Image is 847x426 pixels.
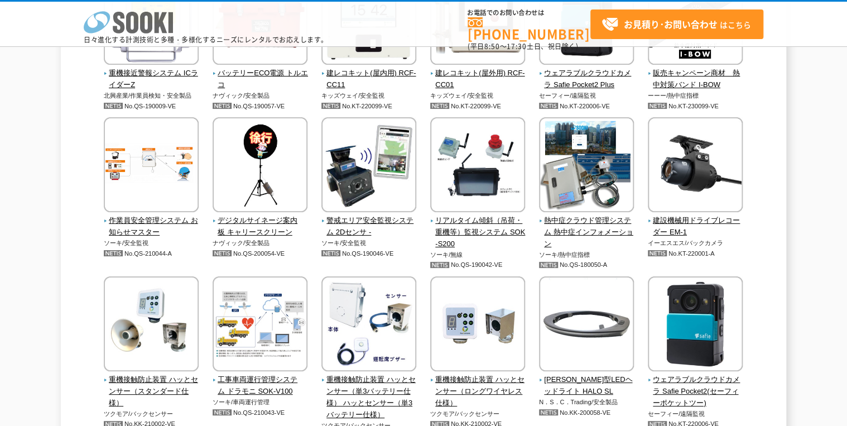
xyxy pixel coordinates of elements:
[213,68,308,91] span: バッテリーECO電源 トルエコ
[430,215,526,250] span: リアルタイム傾斜（吊荷・重機等）監視システム SOK-S200
[213,205,308,238] a: デジタルサイネージ案内板 キャリースクリーン
[104,68,199,91] span: 重機接近警報システム ICライダーZ
[213,276,307,374] img: 工事車両運行管理システム ドラモニ SOK-V100
[539,68,634,91] span: ウェアラブルクラウドカメラ Safie Pocket2 Plus
[321,238,417,248] p: ソーキ/安全監視
[104,58,199,91] a: 重機接近警報システム ICライダーZ
[648,205,743,238] a: 建設機械用ドライブレコーダー EM-1
[539,100,634,112] p: No.KT-220006-VE
[84,36,328,43] p: 日々進化する計測技術と多種・多様化するニーズにレンタルでお応えします。
[213,215,308,238] span: デジタルサイネージ案内板 キャリースクリーン
[507,41,527,51] span: 17:30
[104,238,199,248] p: ソーキ/安全監視
[539,58,634,91] a: ウェアラブルクラウドカメラ Safie Pocket2 Plus
[430,259,526,271] p: No.QS-190042-VE
[624,17,718,31] strong: お見積り･お問い合わせ
[590,9,763,39] a: お見積り･お問い合わせはこちら
[321,276,416,374] img: 重機接触防止装置 ハッとセンサー（単3バッテリー仕様） ハッとセンサー（単3バッテリー仕様）
[321,117,416,215] img: 警戒エリア安全監視システム 2Dセンサ -
[430,205,526,250] a: リアルタイム傾斜（吊荷・重機等）監視システム SOK-S200
[648,409,743,419] p: セーフィー/遠隔監視
[430,58,526,91] a: 建レコキット(屋外用) RCF-CC01
[321,215,417,238] span: 警戒エリア安全監視システム 2Dセンサ -
[648,238,743,248] p: イーエスエス/バックカメラ
[104,205,199,238] a: 作業員安全管理システム お知らせマスター
[539,215,634,250] span: 熱中症クラウド管理システム 熱中症インフォメーション
[321,100,417,112] p: No.KT-220099-VE
[213,58,308,91] a: バッテリーECO電源 トルエコ
[539,117,634,215] img: 熱中症クラウド管理システム 熱中症インフォメーション
[539,374,634,398] span: [PERSON_NAME]型LEDヘッドライト HALO SL
[430,409,526,419] p: ツクモア/バックセンサー
[601,16,751,33] span: はこちら
[648,117,743,215] img: 建設機械用ドライブレコーダー EM-1
[430,276,525,374] img: 重機接触防止装置 ハッとセンサー（ロングワイヤレス仕様）
[539,205,634,250] a: 熱中症クラウド管理システム 熱中症インフォメーション
[468,9,590,16] span: お電話でのお問い合わせは
[648,364,743,409] a: ウェアラブルクラウドカメラ Safie Pocket2(セーフィーポケットツー)
[213,117,307,215] img: デジタルサイネージ案内板 キャリースクリーン
[321,364,417,421] a: 重機接触防止装置 ハッとセンサー（単3バッテリー仕様） ハッとセンサー（単3バッテリー仕様）
[321,91,417,100] p: キッズウェイ/安全監視
[213,100,308,112] p: No.QS-190057-VE
[648,91,743,100] p: ーーー/熱中症指標
[468,41,578,51] span: (平日 ～ 土日、祝日除く)
[213,248,308,260] p: No.QS-200054-VE
[213,364,308,398] a: 工事車両運行管理システム ドラモニ SOK-V100
[648,374,743,409] span: ウェアラブルクラウドカメラ Safie Pocket2(セーフィーポケットツー)
[539,407,634,419] p: No.KK-200058-VE
[104,117,199,215] img: 作業員安全管理システム お知らせマスター
[539,259,634,271] p: No.QS-180050-A
[648,68,743,91] span: 販売キャンペーン商材 熱中対策バンド I-BOW
[430,117,525,215] img: リアルタイム傾斜（吊荷・重機等）監視システム SOK-S200
[648,248,743,260] p: No.KT-220001-A
[213,374,308,398] span: 工事車両運行管理システム ドラモニ SOK-V100
[648,276,743,374] img: ウェアラブルクラウドカメラ Safie Pocket2(セーフィーポケットツー)
[104,276,199,374] img: 重機接触防止装置 ハッとセンサー（スタンダード仕様）
[539,91,634,100] p: セーフィー/遠隔監視
[104,215,199,238] span: 作業員安全管理システム お知らせマスター
[104,364,199,409] a: 重機接触防止装置 ハッとセンサー（スタンダード仕様）
[430,250,526,260] p: ソーキ/無線
[104,91,199,100] p: 北興産業/作業員検知・安全製品
[539,250,634,260] p: ソーキ/熱中症指標
[539,276,634,374] img: 全周型LEDヘッドライト HALO SL
[213,91,308,100] p: ナヴィック/安全製品
[648,58,743,91] a: 販売キャンペーン商材 熱中対策バンド I-BOW
[321,248,417,260] p: No.QS-190046-VE
[430,100,526,112] p: No.KT-220099-VE
[648,215,743,238] span: 建設機械用ドライブレコーダー EM-1
[468,17,590,40] a: [PHONE_NUMBER]
[321,374,417,420] span: 重機接触防止装置 ハッとセンサー（単3バッテリー仕様） ハッとセンサー（単3バッテリー仕様）
[104,374,199,409] span: 重機接触防止装置 ハッとセンサー（スタンダード仕様）
[430,91,526,100] p: キッズウェイ/安全監視
[104,248,199,260] p: No.QS-210044-A
[213,407,308,419] p: No.QS-210043-VE
[321,58,417,91] a: 建レコキット(屋内用) RCF-CC11
[321,68,417,91] span: 建レコキット(屋内用) RCF-CC11
[430,374,526,409] span: 重機接触防止装置 ハッとセンサー（ロングワイヤレス仕様）
[104,100,199,112] p: No.QS-190009-VE
[430,364,526,409] a: 重機接触防止装置 ハッとセンサー（ロングワイヤレス仕様）
[321,205,417,238] a: 警戒エリア安全監視システム 2Dセンサ -
[539,398,634,407] p: N．S．C．Trading/安全製品
[213,238,308,248] p: ナヴィック/安全製品
[648,100,743,112] p: No.KT-230099-VE
[104,409,199,419] p: ツクモア/バックセンサー
[430,68,526,91] span: 建レコキット(屋外用) RCF-CC01
[484,41,500,51] span: 8:50
[213,398,308,407] p: ソーキ/車両運行管理
[539,364,634,398] a: [PERSON_NAME]型LEDヘッドライト HALO SL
